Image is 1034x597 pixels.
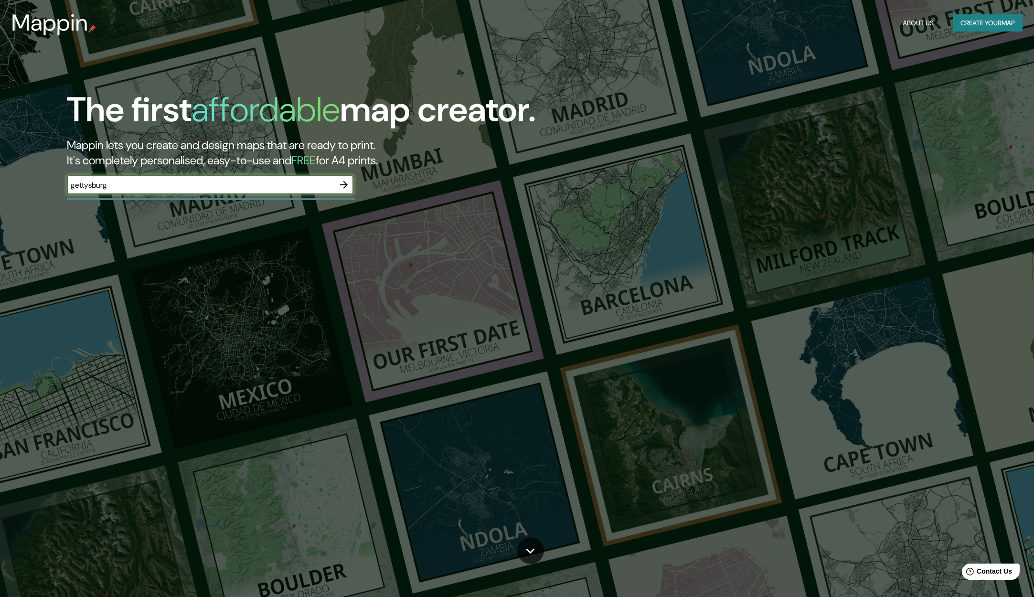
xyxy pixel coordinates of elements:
button: Create yourmap [953,14,1023,32]
img: mappin-pin [88,25,96,32]
iframe: Help widget launcher [949,560,1023,586]
button: About Us [899,14,938,32]
input: Choose your favourite place [67,180,334,191]
h2: Mappin lets you create and design maps that are ready to print. It's completely personalised, eas... [67,138,584,168]
h1: affordable [192,87,340,132]
h1: The first map creator. [67,90,536,138]
h3: Mappin [11,10,88,36]
h5: FREE [291,153,316,168]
